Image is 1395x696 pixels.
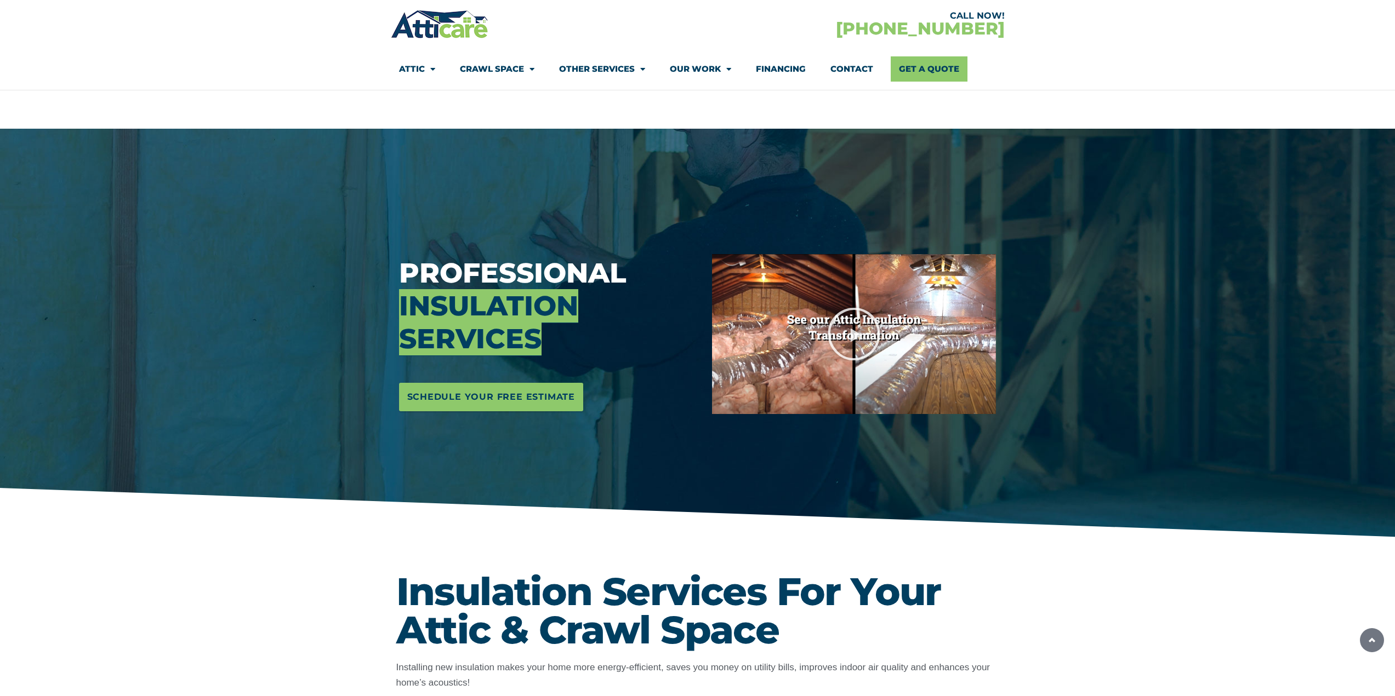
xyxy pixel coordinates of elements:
[756,56,806,82] a: Financing
[891,56,967,82] a: Get A Quote
[830,56,873,82] a: Contact
[399,289,578,355] span: Insulation Services
[559,56,645,82] a: Other Services
[460,56,534,82] a: Crawl Space
[698,11,1005,20] div: CALL NOW!
[399,56,997,82] nav: Menu
[396,572,999,649] h1: Insulation Services For Your Attic & Crawl Space
[396,660,999,691] p: Installing new insulation makes your home more energy-efficient, saves you money on utility bills...
[827,307,881,361] div: Play Video
[399,257,696,355] h3: Professional
[399,56,435,82] a: Attic
[407,388,576,406] span: Schedule Your Free Estimate
[399,383,584,411] a: Schedule Your Free Estimate
[670,56,731,82] a: Our Work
